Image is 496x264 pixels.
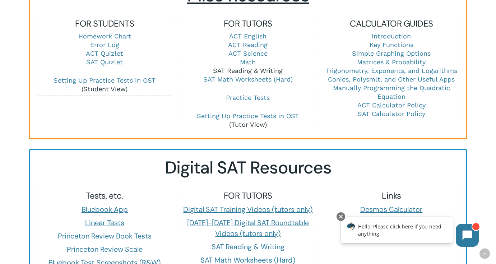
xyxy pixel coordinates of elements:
[240,58,256,66] a: Math
[333,84,450,100] a: Manually Programming the Quadratic Equation
[37,18,171,29] h5: FOR STUDENTS
[352,50,431,57] a: Simple Graphing Options
[370,41,413,48] a: Key Functions
[203,75,293,83] a: SAT Math Worksheets (Hard)
[67,245,143,254] a: Princeton Review Scale
[324,18,458,29] h5: CALCULATOR GUIDES
[181,190,315,202] h5: FOR TUTORS
[37,76,171,93] p: (Student View)
[181,18,315,29] h5: FOR TUTORS
[212,242,284,251] a: SAT Reading & Writing
[357,101,426,109] a: ACT Calculator Policy
[78,32,131,40] a: Homework Chart
[357,58,426,66] a: Matrices & Probability
[326,67,457,74] a: Trigonometry, Exponents, and Logarithms
[228,50,268,57] a: ACT Science
[226,94,270,101] a: Practice Tests
[37,190,171,202] h5: Tests, etc.
[181,112,315,129] p: (Tutor View)
[82,205,128,214] a: Bluebook App
[86,58,123,66] a: SAT Quizlet
[90,41,119,48] a: Error Log
[187,218,309,238] a: [DATE]-[DATE] Digital SAT Roundtable Videos (tutors only)
[58,231,152,241] a: Princeton Review Book Tests
[229,32,266,40] a: ACT English
[228,41,268,48] a: ACT Reading
[324,190,458,202] h5: Links
[197,112,299,120] a: Setting Up Practice Tests in OST
[358,110,425,117] a: SAT Calculator Policy
[183,205,312,214] a: Digital SAT Training Videos (tutors only)
[372,32,411,40] a: Introduction
[54,77,156,84] a: Setting Up Practice Tests in OST
[333,211,486,254] iframe: Chatbot
[37,157,459,178] h2: Digital SAT Resources
[86,50,123,57] a: ACT Quizlet
[85,218,124,227] a: Linear Tests
[360,205,422,214] a: Desmos Calculator
[328,75,455,83] a: Conics, Polysmlt, and Other Useful Apps
[213,67,283,74] a: SAT Reading & Writing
